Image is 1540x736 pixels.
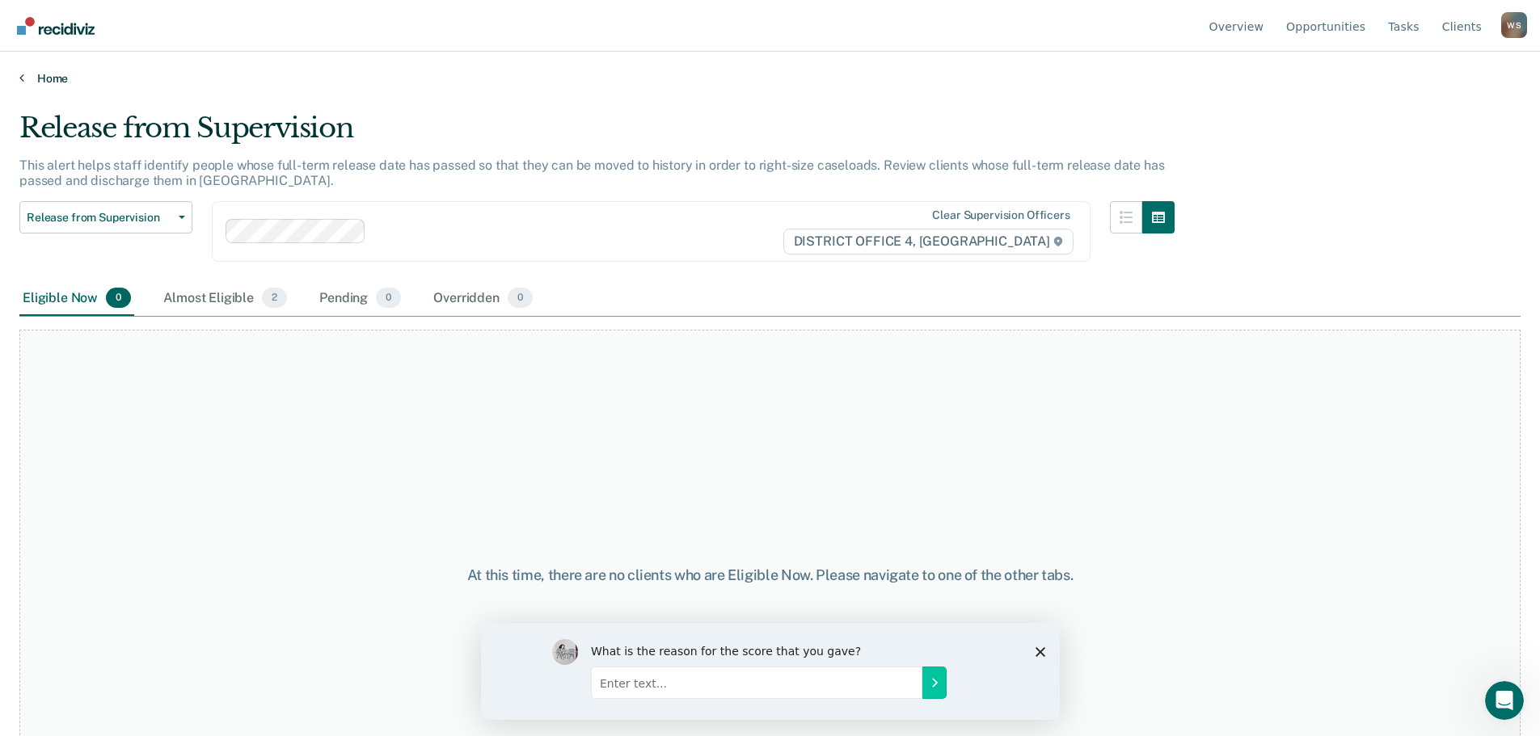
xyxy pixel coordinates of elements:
[19,71,1521,86] a: Home
[316,281,404,317] div: Pending0
[1501,12,1527,38] div: W S
[481,623,1060,720] iframe: Survey by Kim from Recidiviz
[376,288,401,309] span: 0
[19,281,134,317] div: Eligible Now0
[932,208,1070,222] div: Clear supervision officers
[17,17,95,35] img: Recidiviz
[106,288,131,309] span: 0
[1501,12,1527,38] button: Profile dropdown button
[430,281,536,317] div: Overridden0
[19,158,1164,188] p: This alert helps staff identify people whose full-term release date has passed so that they can b...
[508,288,533,309] span: 0
[160,281,290,317] div: Almost Eligible2
[783,229,1074,254] span: DISTRICT OFFICE 4, [GEOGRAPHIC_DATA]
[19,201,192,233] button: Release from Supervision
[262,288,287,309] span: 2
[19,111,1175,158] div: Release from Supervision
[395,566,1146,584] div: At this time, there are no clients who are Eligible Now. Please navigate to one of the other tabs.
[27,211,172,225] span: Release from Supervision
[1485,681,1524,720] iframe: Intercom live chat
